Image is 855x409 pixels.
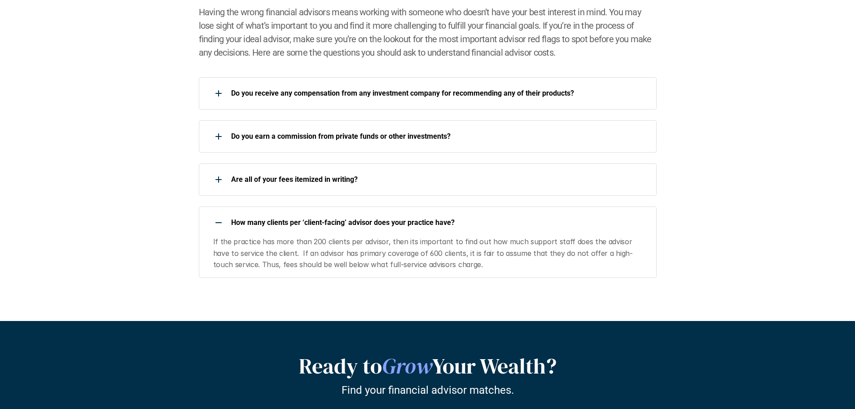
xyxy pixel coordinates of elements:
p: Do you earn a commission from private funds or other investments? [231,132,645,141]
p: If the practice has more than 200 clients per advisor, then its important to find out how much su... [213,236,646,271]
p: Find your financial advisor matches. [342,383,514,396]
p: Are all of your fees itemized in writing? [231,175,645,184]
p: How many clients per ‘client-facing’ advisor does your practice have? [231,218,645,227]
p: Do you receive any compensation from any investment company for recommending any of their products? [231,89,645,97]
h2: Ready to Your Wealth? [203,353,652,379]
em: Grow [382,351,432,381]
h2: Having the wrong financial advisors means working with someone who doesn’t have your best interes... [199,5,657,59]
